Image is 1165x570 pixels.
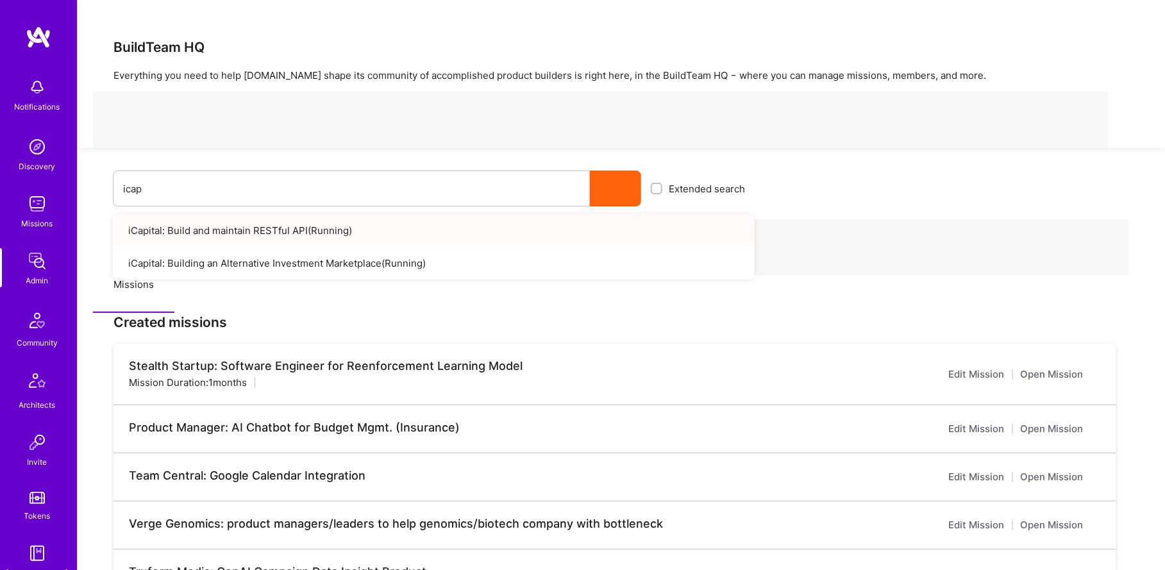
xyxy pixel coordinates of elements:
[611,184,621,194] i: icon Search
[19,160,56,173] div: Discovery
[28,455,47,469] div: Invite
[22,217,53,230] div: Missions
[22,367,53,398] img: Architects
[24,191,50,217] img: teamwork
[15,100,60,113] div: Notifications
[123,172,580,205] input: What type of mission are you looking for?
[24,74,50,100] img: bell
[29,492,45,504] img: tokens
[24,541,50,566] img: guide book
[24,509,51,523] div: Tokens
[26,26,51,49] img: logo
[93,257,174,313] a: Missions
[113,214,755,247] a: iCapital: Build and maintain RESTful API(Running)
[26,274,49,287] div: Admin
[24,134,50,160] img: discovery
[24,248,50,274] img: admin teamwork
[24,430,50,455] img: Invite
[22,305,53,336] img: Community
[113,247,755,280] a: iCapital: Building an Alternative Investment Marketplace(Running)
[19,398,56,412] div: Architects
[17,336,58,349] div: Community
[669,182,745,196] span: Extended search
